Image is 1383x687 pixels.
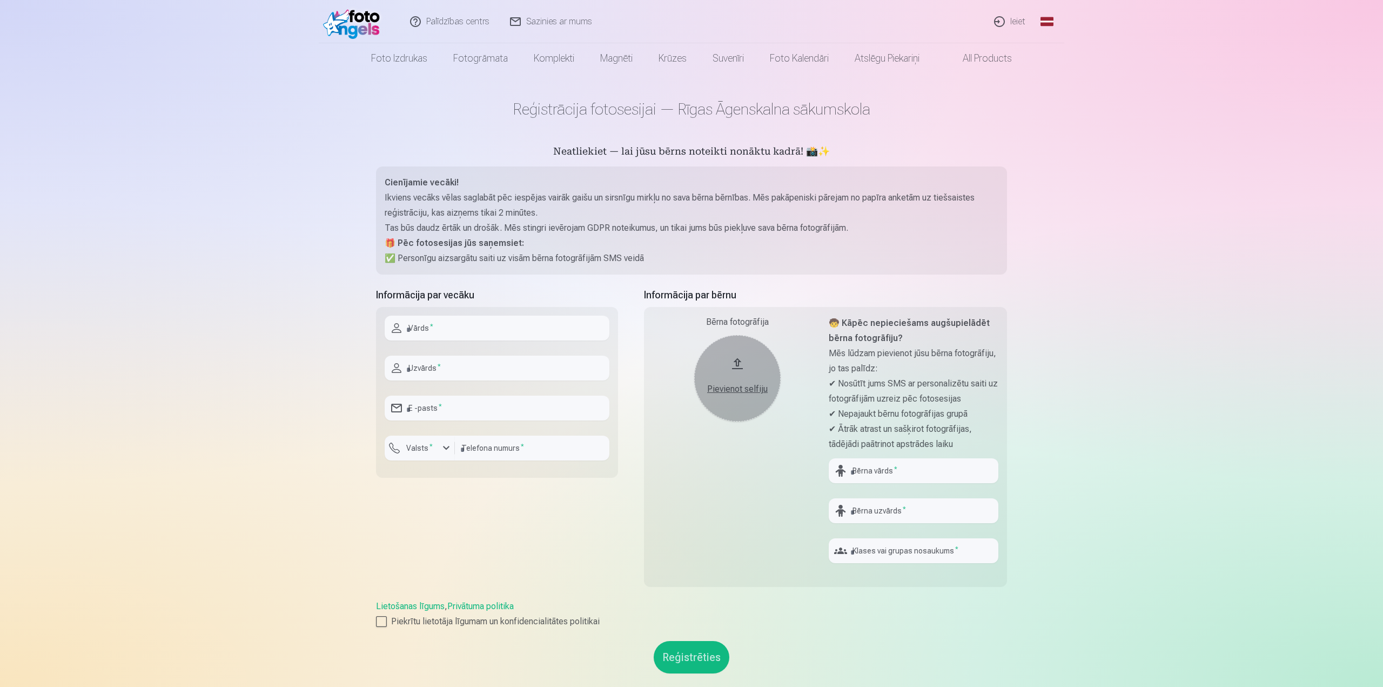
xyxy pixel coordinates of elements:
[653,316,822,329] div: Bērna fotogrāfija
[385,436,455,461] button: Valsts*
[358,43,440,74] a: Foto izdrukas
[385,238,524,248] strong: 🎁 Pēc fotosesijas jūs saņemsiet:
[402,443,437,453] label: Valsts
[323,4,385,39] img: /fa1
[932,43,1025,74] a: All products
[700,43,757,74] a: Suvenīri
[385,221,998,236] p: Tas būs daudz ērtāk un drošāk. Mēs stingri ievērojam GDPR noteikumus, un tikai jums būs piekļuve ...
[842,43,932,74] a: Atslēgu piekariņi
[440,43,521,74] a: Fotogrāmata
[829,346,998,376] p: Mēs lūdzam pievienot jūsu bērna fotogrāfiju, jo tas palīdz:
[587,43,646,74] a: Magnēti
[646,43,700,74] a: Krūzes
[829,406,998,422] p: ✔ Nepajaukt bērnu fotogrāfijas grupā
[757,43,842,74] a: Foto kalendāri
[376,600,1007,628] div: ,
[376,99,1007,119] h1: Reģistrācija fotosesijai — Rīgas Āgenskalna sākumskola
[705,383,770,396] div: Pievienot selfiju
[385,190,998,221] p: Ikviens vecāks vēlas saglabāt pēc iespējas vairāk gaišu un sirsnīgu mirkļu no sava bērna bērnības...
[644,288,1007,303] h5: Informācija par bērnu
[521,43,587,74] a: Komplekti
[829,318,990,343] strong: 🧒 Kāpēc nepieciešams augšupielādēt bērna fotogrāfiju?
[376,145,1007,160] h5: Neatliekiet — lai jūsu bērns noteikti nonāktu kadrā! 📸✨
[385,251,998,266] p: ✅ Personīgu aizsargātu saiti uz visām bērna fotogrāfijām SMS veidā
[694,335,781,422] button: Pievienot selfiju
[385,177,459,188] strong: Cienījamie vecāki!
[447,601,514,611] a: Privātuma politika
[829,422,998,452] p: ✔ Ātrāk atrast un sašķirot fotogrāfijas, tādējādi paātrinot apstrādes laiku
[376,288,618,303] h5: Informācija par vecāku
[654,641,729,673] button: Reģistrēties
[376,615,1007,628] label: Piekrītu lietotāja līgumam un konfidencialitātes politikai
[376,601,445,611] a: Lietošanas līgums
[829,376,998,406] p: ✔ Nosūtīt jums SMS ar personalizētu saiti uz fotogrāfijām uzreiz pēc fotosesijas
